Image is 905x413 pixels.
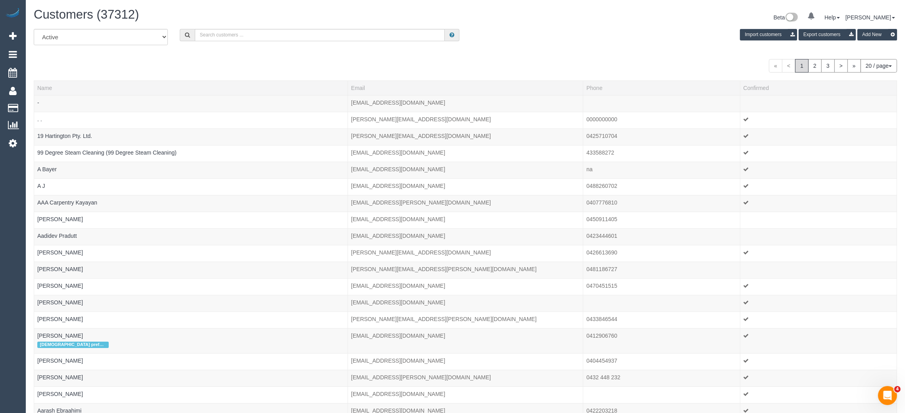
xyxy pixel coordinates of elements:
[583,95,740,112] td: Phone
[34,178,348,195] td: Name
[583,386,740,403] td: Phone
[583,295,740,312] td: Phone
[740,245,897,262] td: Confirmed
[34,128,348,145] td: Name
[583,128,740,145] td: Phone
[37,140,344,142] div: Tags
[34,228,348,245] td: Name
[834,59,848,73] a: >
[740,128,897,145] td: Confirmed
[34,95,348,112] td: Name
[348,128,583,145] td: Email
[37,391,83,397] a: [PERSON_NAME]
[37,223,344,225] div: Tags
[348,245,583,262] td: Email
[37,240,344,242] div: Tags
[583,328,740,353] td: Phone
[37,149,177,156] a: 99 Degree Steam Cleaning (99 Degree Steam Cleaning)
[740,29,797,40] button: Import customers
[348,228,583,245] td: Email
[861,59,897,73] button: 20 / page
[37,256,344,258] div: Tags
[740,278,897,295] td: Confirmed
[34,80,348,95] th: Name
[740,295,897,312] td: Confirmed
[37,249,83,256] a: [PERSON_NAME]
[740,162,897,178] td: Confirmed
[583,245,740,262] td: Phone
[34,162,348,178] td: Name
[583,80,740,95] th: Phone
[583,162,740,178] td: Phone
[34,145,348,162] td: Name
[348,295,583,312] td: Email
[740,312,897,328] td: Confirmed
[740,212,897,228] td: Confirmed
[37,173,344,175] div: Tags
[583,112,740,128] td: Phone
[34,386,348,403] td: Name
[348,370,583,386] td: Email
[348,178,583,195] td: Email
[583,212,740,228] td: Phone
[37,381,344,383] div: Tags
[37,316,83,322] a: [PERSON_NAME]
[583,195,740,212] td: Phone
[37,183,45,189] a: A J
[37,374,83,380] a: [PERSON_NAME]
[37,333,83,339] a: [PERSON_NAME]
[37,340,344,350] div: Tags
[348,386,583,403] td: Email
[37,365,344,367] div: Tags
[34,195,348,212] td: Name
[740,353,897,370] td: Confirmed
[740,262,897,278] td: Confirmed
[37,99,39,106] a: -
[740,80,897,95] th: Confirmed
[583,178,740,195] td: Phone
[37,342,109,348] span: [DEMOGRAPHIC_DATA] preferred
[878,386,897,405] iframe: Intercom live chat
[583,312,740,328] td: Phone
[894,386,901,392] span: 4
[348,95,583,112] td: Email
[847,59,861,73] a: »
[5,8,21,19] img: Automaid Logo
[795,59,809,73] span: 1
[769,59,897,73] nav: Pagination navigation
[37,299,83,306] a: [PERSON_NAME]
[348,145,583,162] td: Email
[37,107,344,109] div: Tags
[740,370,897,386] td: Confirmed
[37,273,344,275] div: Tags
[34,295,348,312] td: Name
[583,278,740,295] td: Phone
[34,245,348,262] td: Name
[774,14,798,21] a: Beta
[37,283,83,289] a: [PERSON_NAME]
[740,228,897,245] td: Confirmed
[583,228,740,245] td: Phone
[34,112,348,128] td: Name
[34,212,348,228] td: Name
[37,233,77,239] a: Aadidev Pradutt
[740,386,897,403] td: Confirmed
[857,29,897,40] button: Add New
[37,398,344,400] div: Tags
[37,166,57,172] a: A Bayer
[37,190,344,192] div: Tags
[37,290,344,292] div: Tags
[37,323,344,325] div: Tags
[37,206,344,208] div: Tags
[348,112,583,128] td: Email
[348,262,583,278] td: Email
[824,14,840,21] a: Help
[740,95,897,112] td: Confirmed
[37,133,92,139] a: 19 Hartington Pty. Ltd.
[34,262,348,278] td: Name
[37,199,97,206] a: AAA Carpentry Kayayan
[348,80,583,95] th: Email
[740,328,897,353] td: Confirmed
[37,116,42,122] a: . .
[740,112,897,128] td: Confirmed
